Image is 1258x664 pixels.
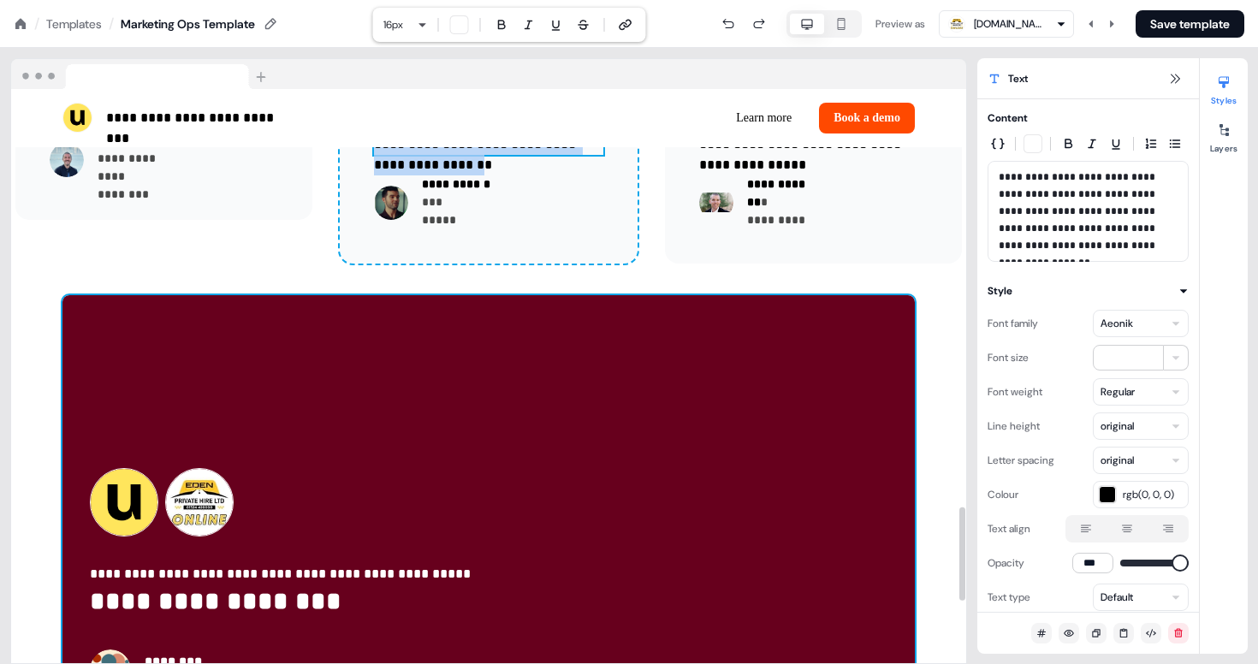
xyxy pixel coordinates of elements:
button: Save template [1136,10,1244,38]
div: Preview as [875,15,925,33]
div: Style [988,282,1012,299]
button: Style [988,282,1189,299]
div: Marketing Ops Template [121,15,255,33]
button: rgb(0, 0, 0) [1093,481,1189,508]
div: Font weight [988,378,1042,406]
a: Templates [46,15,102,33]
div: Text type [988,584,1030,611]
img: Contact photo [699,186,733,220]
div: Colour [988,481,1018,508]
button: Learn more [722,103,805,133]
div: Font family [988,310,1038,337]
button: Layers [1200,116,1248,154]
div: Content [988,110,1028,127]
button: Book a demo [819,103,915,133]
button: 16px [377,15,418,35]
div: Aeonik [1101,315,1133,332]
div: Text align [988,515,1030,542]
span: 16 px [383,16,403,33]
div: Font size [988,344,1029,371]
button: [DOMAIN_NAME] [939,10,1074,38]
img: Contact photo [374,186,408,220]
button: Aeonik [1093,310,1189,337]
div: Regular [1101,383,1135,400]
img: Browser topbar [11,59,274,90]
div: Line height [988,412,1040,440]
button: Styles [1200,68,1248,106]
img: Contact photo [50,143,84,177]
div: original [1101,418,1134,435]
div: Opacity [988,549,1024,577]
div: Default [1101,589,1133,606]
div: [DOMAIN_NAME] [974,15,1042,33]
span: rgb(0, 0, 0) [1123,486,1183,503]
div: / [109,15,114,33]
div: Learn moreBook a demo [495,103,915,133]
span: Text [1008,70,1028,87]
div: Letter spacing [988,447,1054,474]
div: / [34,15,39,33]
div: original [1101,452,1134,469]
